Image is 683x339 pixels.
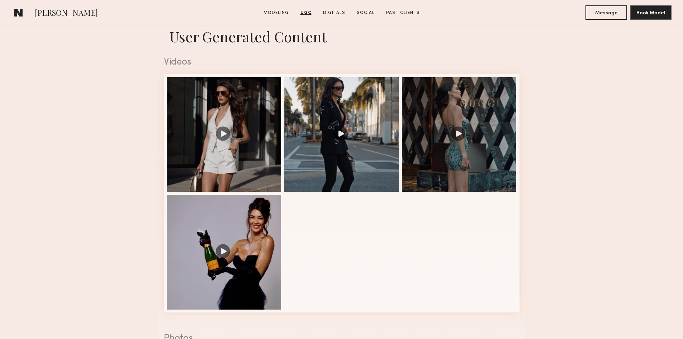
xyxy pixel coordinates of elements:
a: Modeling [261,10,292,16]
a: Social [354,10,378,16]
a: UGC [298,10,314,16]
span: [PERSON_NAME] [35,7,98,20]
button: Message [585,5,627,20]
div: Videos [164,58,520,67]
h1: User Generated Content [158,27,525,46]
a: Digitals [320,10,348,16]
button: Book Model [630,5,672,20]
a: Book Model [630,9,672,15]
a: Past Clients [383,10,423,16]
